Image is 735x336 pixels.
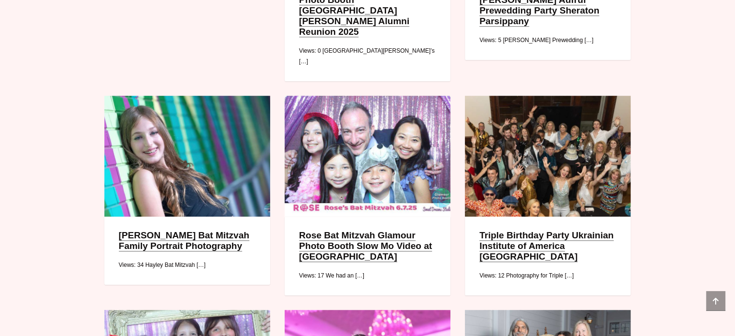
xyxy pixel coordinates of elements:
div: Views: 5 [PERSON_NAME] Prewedding […] [479,35,616,45]
div: Views: 0 [GEOGRAPHIC_DATA][PERSON_NAME]’s […] [299,45,436,67]
div: Views: 34 Hayley Bat Mitzvah […] [119,260,256,270]
div: Views: 17 We had an […] [299,270,436,281]
a: Triple Birthday Party Ukrainian Institute of America [GEOGRAPHIC_DATA] [479,230,614,262]
div: Views: 12 Photography for Triple […] [479,270,616,281]
a: [PERSON_NAME] Bat Mitzvah Family Portrait Photography [119,230,249,251]
a: Rose Bat Mitzvah Glamour Photo Booth Slow Mo Video at [GEOGRAPHIC_DATA] [299,230,432,262]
